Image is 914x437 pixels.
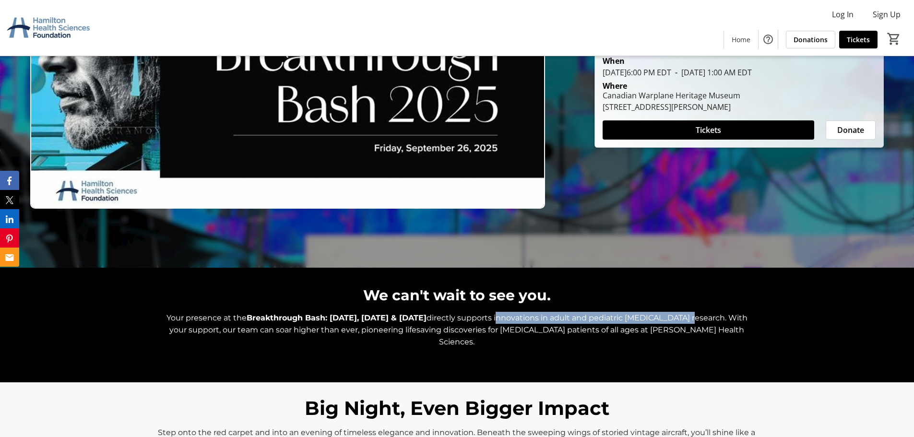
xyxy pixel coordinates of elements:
span: [DATE] 1:00 AM EDT [671,67,752,78]
span: directly supports innovations in adult and pediatric [MEDICAL_DATA] research. With your support, ... [169,313,748,346]
strong: Breakthrough Bash: [DATE], [DATE] & [DATE] [247,313,427,322]
div: [STREET_ADDRESS][PERSON_NAME] [603,101,740,113]
div: Canadian Warplane Heritage Museum [603,90,740,101]
button: Log In [824,7,861,22]
span: Log In [832,9,854,20]
button: Donate [826,120,876,140]
span: Tickets [847,35,870,45]
a: Donations [786,31,835,48]
button: Help [759,30,778,49]
span: Big Night, Even Bigger Impact [305,396,609,420]
div: When [603,55,625,67]
span: Donate [837,124,864,136]
button: Sign Up [865,7,908,22]
button: Tickets [603,120,814,140]
img: Hamilton Health Sciences Foundation's Logo [6,4,91,52]
span: Tickets [696,124,721,136]
span: Your presence at the [166,313,247,322]
a: Home [724,31,758,48]
span: Donations [794,35,828,45]
div: Where [603,82,627,90]
button: Cart [885,30,902,47]
span: Sign Up [873,9,901,20]
span: We can't wait to see you. [363,286,551,304]
span: [DATE] 6:00 PM EDT [603,67,671,78]
span: Home [732,35,750,45]
a: Tickets [839,31,878,48]
span: - [671,67,681,78]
